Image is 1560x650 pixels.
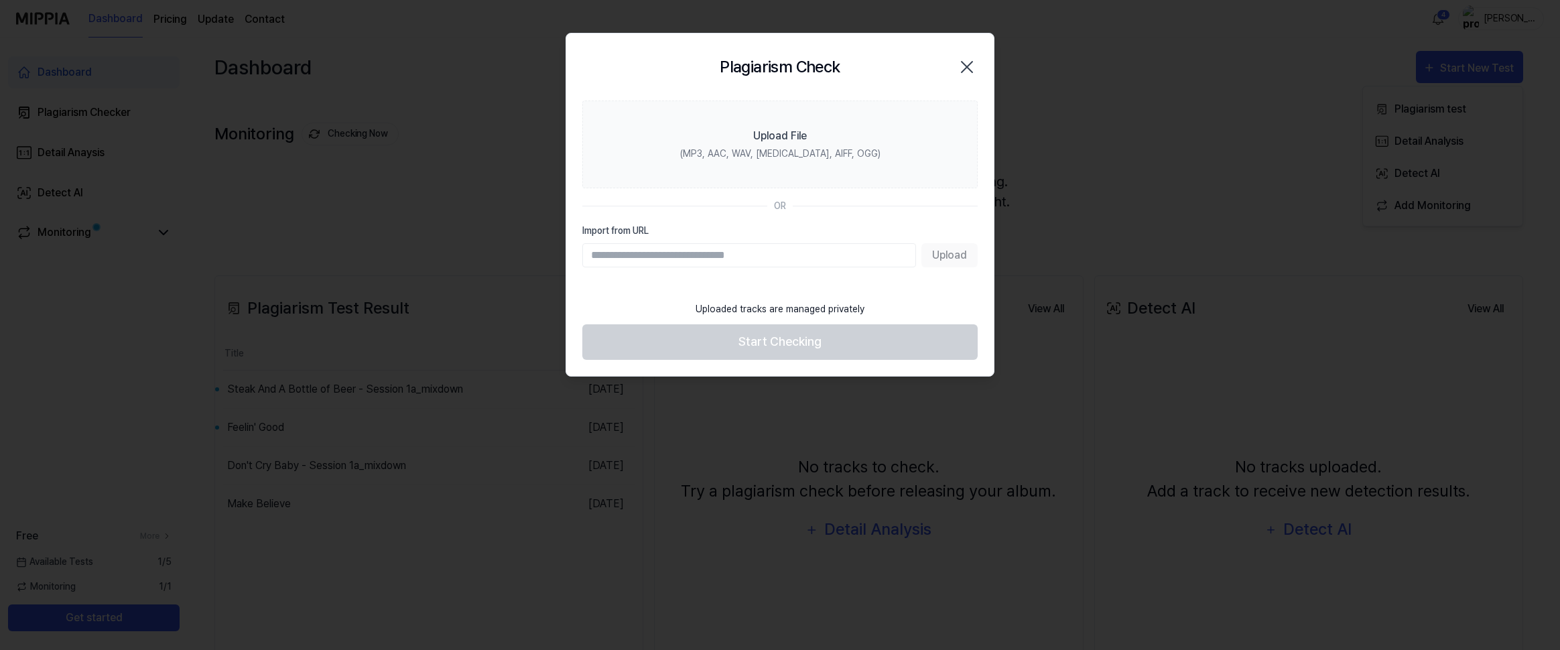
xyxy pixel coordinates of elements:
[582,224,978,238] label: Import from URL
[720,55,840,79] h2: Plagiarism Check
[753,128,807,144] div: Upload File
[774,199,786,213] div: OR
[680,147,881,161] div: (MP3, AAC, WAV, [MEDICAL_DATA], AIFF, OGG)
[688,294,872,324] div: Uploaded tracks are managed privately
